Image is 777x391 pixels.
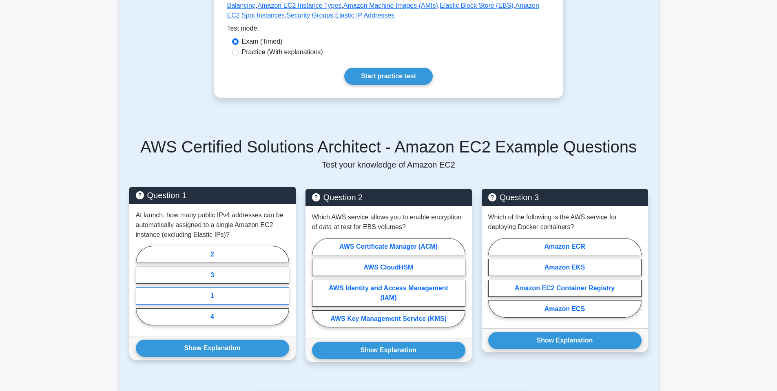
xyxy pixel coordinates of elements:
[136,287,289,305] label: 1
[242,47,323,57] label: Practice (With explanations)
[129,160,648,170] p: Test your knowledge of Amazon EC2
[312,238,465,255] label: AWS Certificate Manager (ACM)
[242,37,283,46] label: Exam (Timed)
[488,280,642,297] label: Amazon EC2 Container Registry
[312,310,465,327] label: AWS Key Management Service (KMS)
[136,308,289,325] label: 4
[136,190,289,200] h5: Question 1
[286,12,333,19] a: Security Groups
[312,212,465,232] p: Which AWS service allows you to enable encryption of data at rest for EBS volumes?
[136,210,289,240] p: At launch, how many public IPv4 addresses can be automatically assigned to a single Amazon EC2 in...
[136,246,289,263] label: 2
[312,192,465,202] h5: Question 2
[488,192,642,202] h5: Question 3
[440,2,514,9] a: Elastic Block Store (EBS)
[488,332,642,349] button: Show Explanation
[488,238,642,255] label: Amazon ECR
[335,12,395,19] a: Elastic IP Addresses
[136,340,289,357] button: Show Explanation
[312,342,465,359] button: Show Explanation
[488,300,642,318] label: Amazon ECS
[488,212,642,232] p: Which of the following is the AWS service for deploying Docker containers?
[312,259,465,276] label: AWS CloudHSM
[344,68,433,85] a: Start practice test
[343,2,438,9] a: Amazon Machine Images (AMIs)
[488,259,642,276] label: Amazon EKS
[227,24,550,37] div: Test mode:
[129,137,648,157] h5: AWS Certified Solutions Architect - Amazon EC2 Example Questions
[312,280,465,307] label: AWS Identity and Access Management (IAM)
[257,2,341,9] a: Amazon EC2 Instance Types
[136,267,289,284] label: 3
